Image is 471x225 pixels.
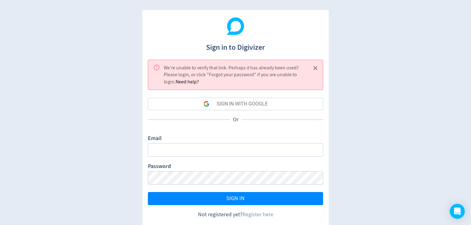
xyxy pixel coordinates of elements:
button: SIGN IN [148,192,323,205]
button: Close [310,63,321,73]
div: We're unable to verify that link. Perhaps it has already been used? Please login, or click "Forgo... [164,62,305,88]
h1: Sign in to Digivizer [148,37,323,53]
div: Not registered yet? [148,211,323,218]
label: Password [148,162,171,171]
div: SIGN IN WITH GOOGLE [217,98,268,110]
img: Digivizer Logo [227,17,244,35]
span: SIGN IN [226,196,245,201]
button: SIGN IN WITH GOOGLE [148,98,323,110]
span: Need help? [176,79,199,85]
a: Register here [243,211,273,218]
p: Or [230,116,242,124]
div: Open Intercom Messenger [450,204,465,219]
label: Email [148,134,162,143]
